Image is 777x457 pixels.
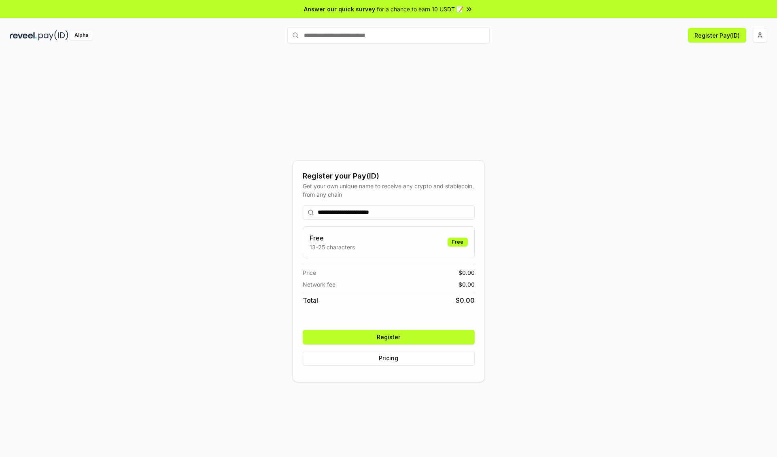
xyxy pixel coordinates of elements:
[303,170,475,182] div: Register your Pay(ID)
[70,30,93,40] div: Alpha
[448,238,468,247] div: Free
[377,5,463,13] span: for a chance to earn 10 USDT 📝
[303,351,475,366] button: Pricing
[303,182,475,199] div: Get your own unique name to receive any crypto and stablecoin, from any chain
[310,243,355,251] p: 13-25 characters
[310,233,355,243] h3: Free
[10,30,37,40] img: reveel_dark
[304,5,375,13] span: Answer our quick survey
[459,268,475,277] span: $ 0.00
[459,280,475,289] span: $ 0.00
[303,295,318,305] span: Total
[688,28,746,43] button: Register Pay(ID)
[456,295,475,305] span: $ 0.00
[38,30,68,40] img: pay_id
[303,330,475,344] button: Register
[303,280,335,289] span: Network fee
[303,268,316,277] span: Price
